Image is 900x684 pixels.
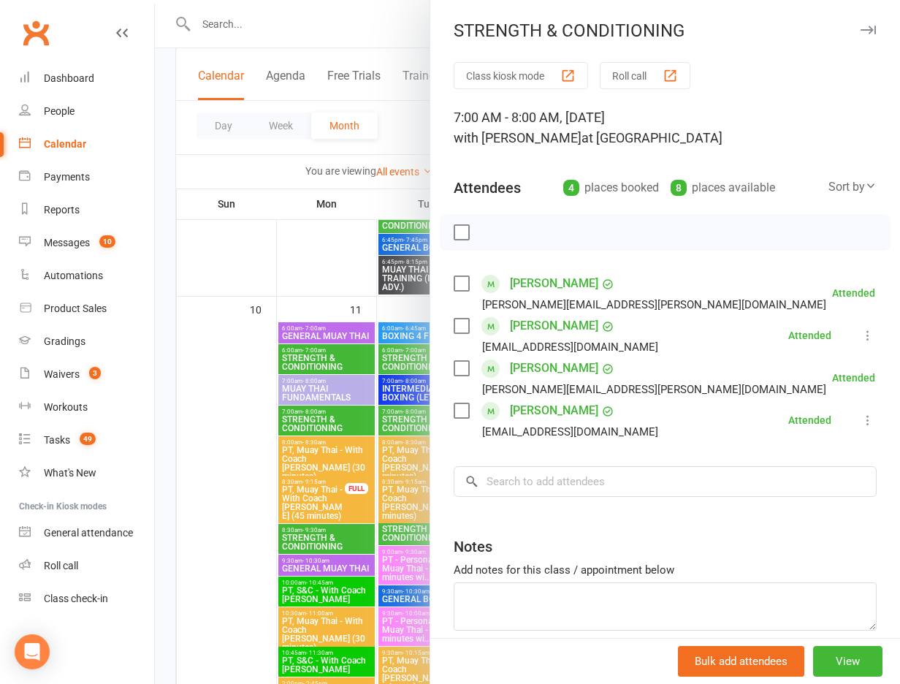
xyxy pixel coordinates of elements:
[44,527,133,539] div: General attendance
[19,259,154,292] a: Automations
[44,593,108,604] div: Class check-in
[482,295,826,314] div: [PERSON_NAME][EMAIL_ADDRESS][PERSON_NAME][DOMAIN_NAME]
[454,178,521,198] div: Attendees
[19,95,154,128] a: People
[18,15,54,51] a: Clubworx
[563,180,579,196] div: 4
[19,457,154,490] a: What's New
[19,424,154,457] a: Tasks 49
[19,391,154,424] a: Workouts
[510,357,598,380] a: [PERSON_NAME]
[44,303,107,314] div: Product Sales
[671,178,775,198] div: places available
[19,582,154,615] a: Class kiosk mode
[19,292,154,325] a: Product Sales
[788,330,831,341] div: Attended
[19,550,154,582] a: Roll call
[454,130,581,145] span: with [PERSON_NAME]
[832,288,875,298] div: Attended
[510,399,598,422] a: [PERSON_NAME]
[482,380,826,399] div: [PERSON_NAME][EMAIL_ADDRESS][PERSON_NAME][DOMAIN_NAME]
[15,634,50,669] div: Open Intercom Messenger
[671,180,687,196] div: 8
[832,373,875,383] div: Attended
[813,646,882,677] button: View
[19,358,154,391] a: Waivers 3
[44,204,80,216] div: Reports
[44,335,85,347] div: Gradings
[600,62,690,89] button: Roll call
[454,561,877,579] div: Add notes for this class / appointment below
[44,105,75,117] div: People
[19,128,154,161] a: Calendar
[19,161,154,194] a: Payments
[454,107,877,148] div: 7:00 AM - 8:00 AM, [DATE]
[44,434,70,446] div: Tasks
[44,72,94,84] div: Dashboard
[44,401,88,413] div: Workouts
[482,422,658,441] div: [EMAIL_ADDRESS][DOMAIN_NAME]
[430,20,900,41] div: STRENGTH & CONDITIONING
[44,138,86,150] div: Calendar
[19,517,154,550] a: General attendance kiosk mode
[19,325,154,358] a: Gradings
[454,536,492,557] div: Notes
[482,338,658,357] div: [EMAIL_ADDRESS][DOMAIN_NAME]
[89,367,101,379] span: 3
[44,237,90,248] div: Messages
[44,171,90,183] div: Payments
[454,466,877,497] input: Search to add attendees
[454,62,588,89] button: Class kiosk mode
[44,467,96,479] div: What's New
[44,368,80,380] div: Waivers
[44,560,78,571] div: Roll call
[563,178,659,198] div: places booked
[99,235,115,248] span: 10
[828,178,877,197] div: Sort by
[19,194,154,227] a: Reports
[510,314,598,338] a: [PERSON_NAME]
[788,415,831,425] div: Attended
[19,62,154,95] a: Dashboard
[678,646,804,677] button: Bulk add attendees
[510,272,598,295] a: [PERSON_NAME]
[581,130,722,145] span: at [GEOGRAPHIC_DATA]
[19,227,154,259] a: Messages 10
[80,433,96,445] span: 49
[44,270,103,281] div: Automations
